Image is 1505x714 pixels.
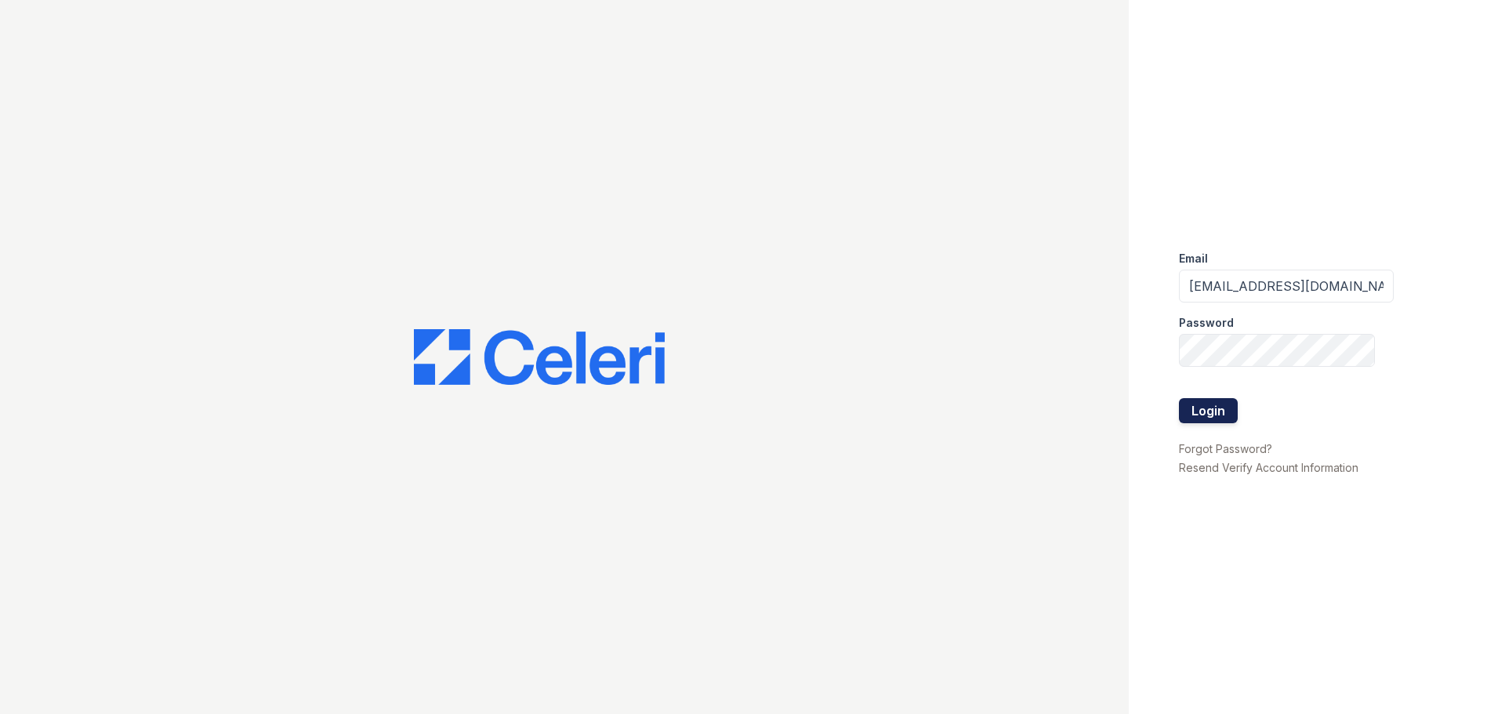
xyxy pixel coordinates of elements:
[1179,461,1358,474] a: Resend Verify Account Information
[1179,251,1208,266] label: Email
[1179,398,1238,423] button: Login
[1179,315,1234,331] label: Password
[414,329,665,386] img: CE_Logo_Blue-a8612792a0a2168367f1c8372b55b34899dd931a85d93a1a3d3e32e68fde9ad4.png
[1179,442,1272,455] a: Forgot Password?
